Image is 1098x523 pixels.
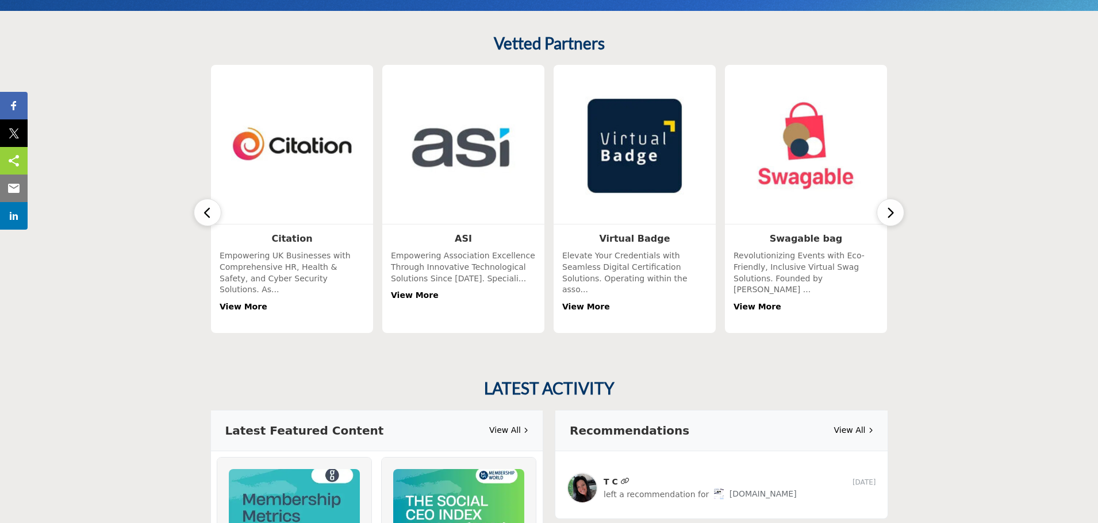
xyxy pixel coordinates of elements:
img: ASI [387,69,540,222]
a: Swagable bag [770,233,842,244]
img: T C [567,472,598,503]
a: Citation [271,233,312,244]
img: Citation [220,73,364,218]
a: Virtual Badge [599,233,670,244]
span: left a recommendation for [604,489,709,498]
div: Empowering Association Excellence Through Innovative Technological Solutions Since [DATE]. Specia... [391,250,536,324]
a: T C [604,477,618,486]
a: [DOMAIN_NAME] [712,489,797,498]
div: Empowering UK Businesses with Comprehensive HR, Health & Safety, and Cyber Security Solutions. As... [220,250,364,324]
img: Event.Quest [712,487,726,502]
h3: Recommendations [570,422,689,439]
a: View More [734,302,781,311]
a: View More [220,302,267,311]
a: View All [834,424,873,436]
h3: Latest Featured Content [225,422,384,439]
h2: LATEST ACTIVITY [484,379,615,398]
a: View More [391,290,439,300]
img: Swagable bag [734,73,878,218]
h2: Vetted Partners [494,34,605,53]
img: Virtual Badge [562,73,707,218]
span: [DATE] [853,478,876,486]
a: ASI [455,233,472,244]
div: Elevate Your Credentials with Seamless Digital Certification Solutions. Operating within the asso... [562,250,707,324]
div: Revolutionizing Events with Eco-Friendly, Inclusive Virtual Swag Solutions. Founded by [PERSON_NA... [734,250,878,324]
a: View More [562,302,610,311]
a: View All [489,424,528,436]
